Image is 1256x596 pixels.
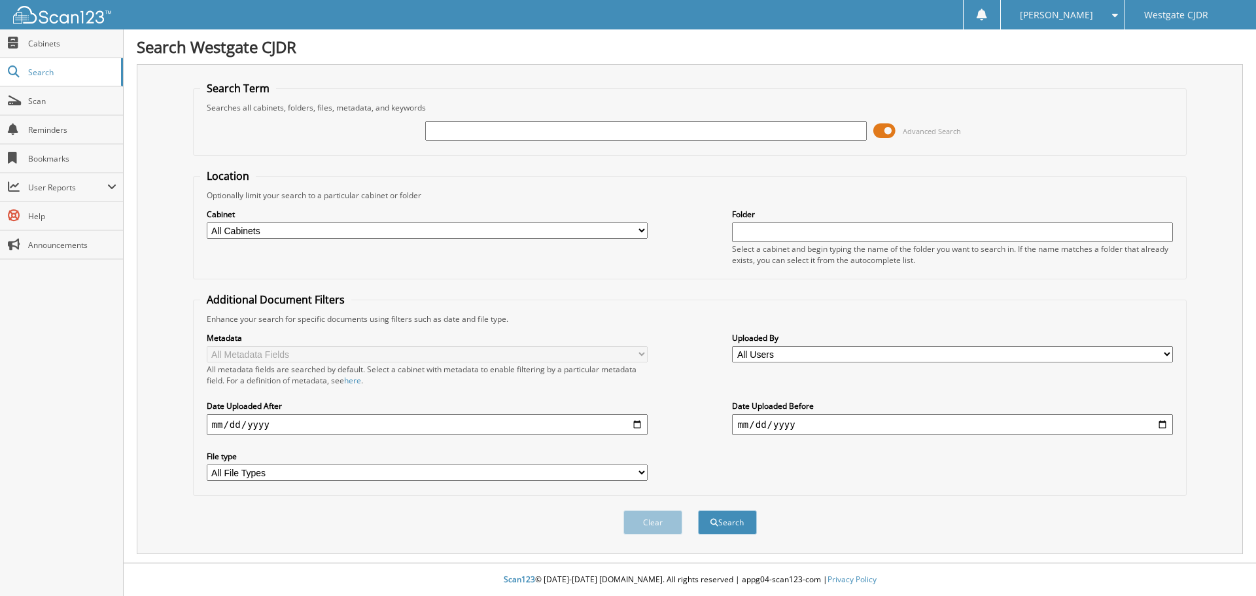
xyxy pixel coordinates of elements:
img: scan123-logo-white.svg [13,6,111,24]
label: Uploaded By [732,332,1173,343]
legend: Location [200,169,256,183]
span: User Reports [28,182,107,193]
label: Metadata [207,332,648,343]
span: Scan123 [504,574,535,585]
span: Bookmarks [28,153,116,164]
label: File type [207,451,648,462]
span: Search [28,67,114,78]
h1: Search Westgate CJDR [137,36,1243,58]
div: Select a cabinet and begin typing the name of the folder you want to search in. If the name match... [732,243,1173,266]
input: end [732,414,1173,435]
button: Clear [623,510,682,535]
div: Searches all cabinets, folders, files, metadata, and keywords [200,102,1180,113]
a: here [344,375,361,386]
label: Date Uploaded After [207,400,648,412]
span: Westgate CJDR [1144,11,1208,19]
span: Advanced Search [903,126,961,136]
label: Folder [732,209,1173,220]
div: Optionally limit your search to a particular cabinet or folder [200,190,1180,201]
span: Cabinets [28,38,116,49]
label: Cabinet [207,209,648,220]
button: Search [698,510,757,535]
input: start [207,414,648,435]
div: Enhance your search for specific documents using filters such as date and file type. [200,313,1180,324]
span: Help [28,211,116,222]
label: Date Uploaded Before [732,400,1173,412]
span: [PERSON_NAME] [1020,11,1093,19]
span: Reminders [28,124,116,135]
span: Announcements [28,239,116,251]
div: © [DATE]-[DATE] [DOMAIN_NAME]. All rights reserved | appg04-scan123-com | [124,564,1256,596]
legend: Search Term [200,81,276,96]
a: Privacy Policy [828,574,877,585]
div: All metadata fields are searched by default. Select a cabinet with metadata to enable filtering b... [207,364,648,386]
span: Scan [28,96,116,107]
legend: Additional Document Filters [200,292,351,307]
